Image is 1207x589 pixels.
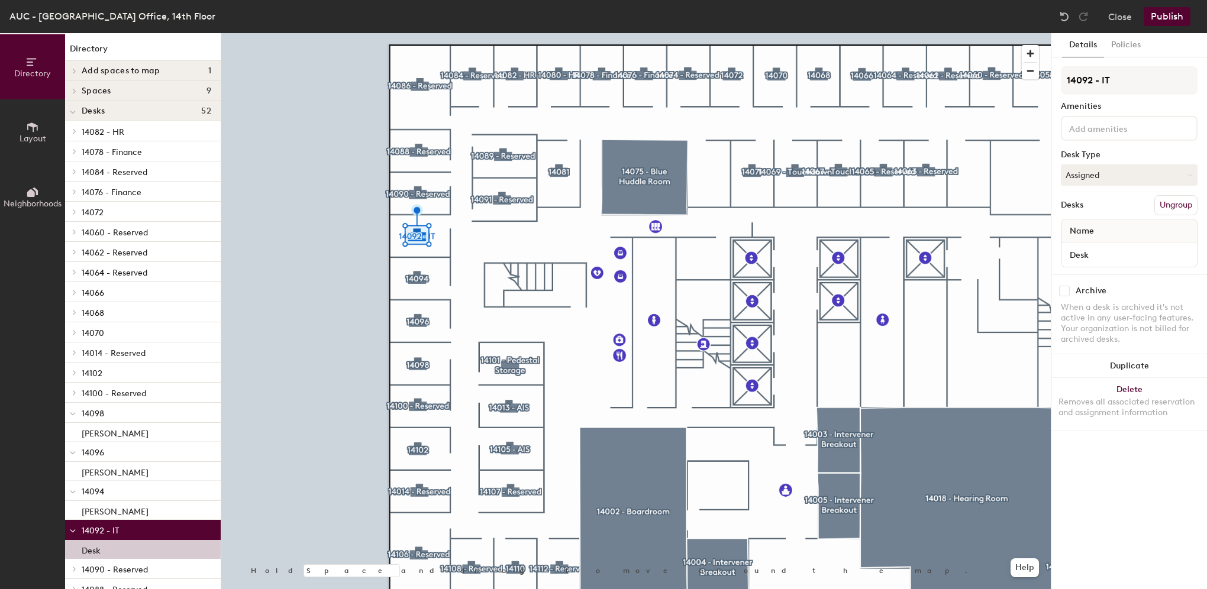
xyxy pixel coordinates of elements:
[82,425,149,439] p: [PERSON_NAME]
[82,368,102,378] span: 14102
[82,248,147,258] span: 14062 - Reserved
[1067,121,1173,135] input: Add amenities
[82,208,104,218] span: 14072
[9,9,215,24] div: AUC - [GEOGRAPHIC_DATA] Office, 14th Floor
[1104,33,1148,57] button: Policies
[201,106,211,116] span: 52
[1061,302,1198,345] div: When a desk is archived it's not active in any user-facing features. Your organization is not bil...
[82,448,104,458] span: 14096
[65,43,221,61] h1: Directory
[1058,11,1070,22] img: Undo
[82,187,141,198] span: 14076 - Finance
[20,134,46,144] span: Layout
[82,348,146,358] span: 14014 - Reserved
[82,526,119,536] span: 14092 - IT
[206,86,211,96] span: 9
[1076,286,1106,296] div: Archive
[82,288,104,298] span: 14066
[82,86,111,96] span: Spaces
[82,464,149,478] p: [PERSON_NAME]
[1061,200,1083,210] div: Desks
[82,228,148,238] span: 14060 - Reserved
[1154,195,1198,215] button: Ungroup
[1108,7,1132,26] button: Close
[1064,221,1100,242] span: Name
[82,268,147,278] span: 14064 - Reserved
[82,542,101,556] p: Desk
[82,409,104,419] span: 14098
[82,127,124,137] span: 14082 - HR
[82,106,105,116] span: Desks
[1058,397,1200,418] div: Removes all associated reservation and assignment information
[1061,164,1198,186] button: Assigned
[1051,354,1207,378] button: Duplicate
[4,199,62,209] span: Neighborhoods
[82,167,147,177] span: 14084 - Reserved
[1061,150,1198,160] div: Desk Type
[82,328,104,338] span: 14070
[82,487,104,497] span: 14094
[1062,33,1104,57] button: Details
[82,389,146,399] span: 14100 - Reserved
[208,66,211,76] span: 1
[82,308,104,318] span: 14068
[1064,247,1195,263] input: Unnamed desk
[82,147,142,157] span: 14078 - Finance
[1061,102,1198,111] div: Amenities
[82,565,148,575] span: 14090 - Reserved
[14,69,51,79] span: Directory
[1077,11,1089,22] img: Redo
[1051,378,1207,430] button: DeleteRemoves all associated reservation and assignment information
[82,66,160,76] span: Add spaces to map
[82,503,149,517] p: [PERSON_NAME]
[1011,558,1039,577] button: Help
[1144,7,1190,26] button: Publish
